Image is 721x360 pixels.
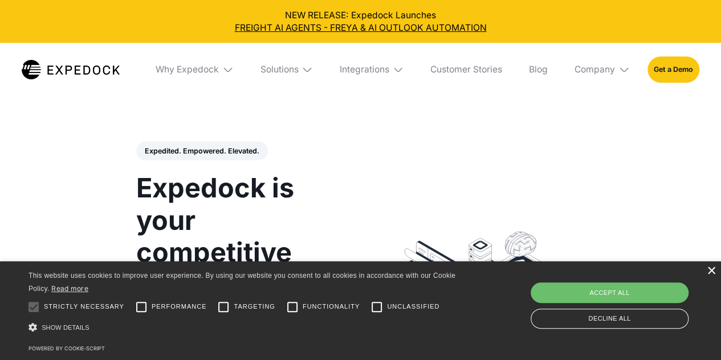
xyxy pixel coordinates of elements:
a: Read more [51,284,88,293]
span: Unclassified [387,302,439,312]
div: Company [565,43,638,96]
span: Functionality [303,302,360,312]
div: Why Expedock [156,64,219,75]
div: Solutions [260,64,298,75]
div: Decline all [531,309,689,329]
div: Integrations [340,64,389,75]
a: FREIGHT AI AGENTS - FREYA & AI OUTLOOK AUTOMATION [9,22,712,34]
h1: Expedock is your competitive advantage [136,172,348,300]
div: Why Expedock [146,43,242,96]
span: Strictly necessary [44,302,124,312]
a: Blog [520,43,557,96]
a: Customer Stories [422,43,511,96]
div: Solutions [251,43,322,96]
span: This website uses cookies to improve user experience. By using our website you consent to all coo... [28,272,455,293]
span: Performance [152,302,207,312]
span: Show details [42,324,89,331]
div: NEW RELEASE: Expedock Launches [9,9,712,34]
div: Integrations [331,43,413,96]
div: Company [575,64,615,75]
span: Targeting [234,302,275,312]
div: Accept all [531,282,689,303]
a: Powered by cookie-script [28,345,105,351]
a: Get a Demo [647,56,699,82]
div: Show details [28,320,460,335]
iframe: Chat Widget [664,305,721,360]
div: Close [707,267,715,276]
